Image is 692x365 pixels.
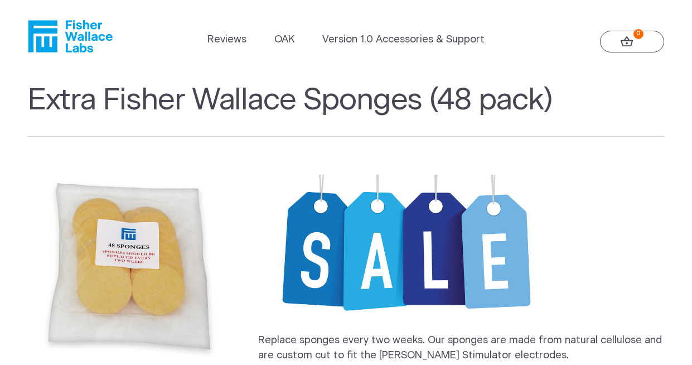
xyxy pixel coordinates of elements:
p: Replace sponges every two weeks. Our sponges are made from natural cellulose and are custom cut t... [258,333,664,363]
a: OAK [274,32,294,47]
h1: Extra Fisher Wallace Sponges (48 pack) [28,83,665,137]
a: Fisher Wallace [28,20,113,52]
a: Reviews [207,32,246,47]
a: 0 [600,31,664,52]
a: Version 1.0 Accessories & Support [322,32,485,47]
strong: 0 [633,29,643,39]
